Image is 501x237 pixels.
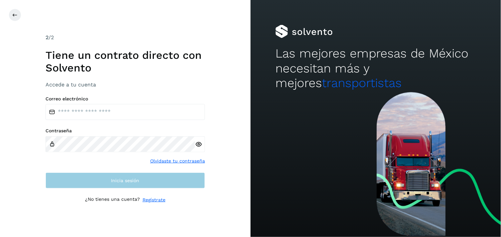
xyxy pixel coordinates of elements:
span: 2 [46,34,49,41]
span: transportistas [322,76,402,90]
a: Olvidaste tu contraseña [150,158,205,165]
h2: Las mejores empresas de México necesitan más y mejores [275,46,476,90]
label: Correo electrónico [46,96,205,102]
span: Inicia sesión [111,178,140,183]
div: /2 [46,34,205,42]
h1: Tiene un contrato directo con Solvento [46,49,205,74]
p: ¿No tienes una cuenta? [85,196,140,203]
label: Contraseña [46,128,205,134]
h3: Accede a tu cuenta [46,81,205,88]
a: Regístrate [143,196,165,203]
button: Inicia sesión [46,173,205,188]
